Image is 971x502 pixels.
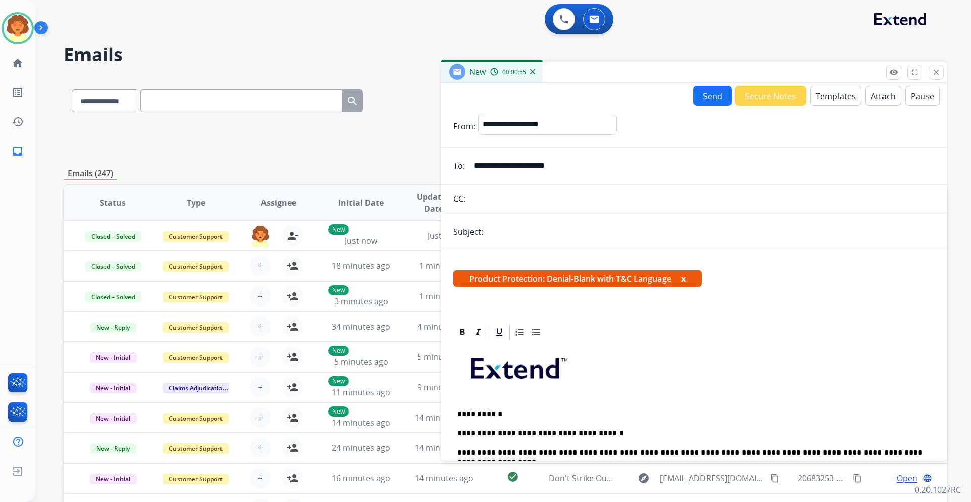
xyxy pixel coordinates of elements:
[502,68,526,76] span: 00:00:55
[345,235,377,246] span: Just now
[163,261,229,272] span: Customer Support
[163,352,229,363] span: Customer Support
[163,383,232,393] span: Claims Adjudication
[910,68,919,77] mat-icon: fullscreen
[258,412,262,424] span: +
[770,474,779,483] mat-icon: content_copy
[4,14,32,42] img: avatar
[334,356,388,368] span: 5 minutes ago
[258,260,262,272] span: +
[810,86,861,106] button: Templates
[492,325,507,340] div: Underline
[287,351,299,363] mat-icon: person_add
[163,413,229,424] span: Customer Support
[287,412,299,424] mat-icon: person_add
[334,296,388,307] span: 3 minutes ago
[328,224,349,235] p: New
[287,472,299,484] mat-icon: person_add
[12,145,24,157] mat-icon: inbox
[735,86,806,106] button: Secure Notes
[660,472,764,484] span: [EMAIL_ADDRESS][DOMAIN_NAME]
[250,225,271,247] img: agent-avatar
[287,290,299,302] mat-icon: person_add
[889,68,898,77] mat-icon: remove_red_eye
[897,472,917,484] span: Open
[12,116,24,128] mat-icon: history
[507,471,519,483] mat-icon: check_circle
[250,256,271,276] button: +
[100,197,126,209] span: Status
[287,381,299,393] mat-icon: person_add
[453,270,702,287] span: Product Protection: Denial-Blank with T&C Language
[415,473,473,484] span: 14 minutes ago
[332,417,390,428] span: 14 minutes ago
[163,322,229,333] span: Customer Support
[328,376,349,386] p: New
[261,197,296,209] span: Assignee
[417,351,471,362] span: 5 minutes ago
[693,86,732,106] button: Send
[415,412,473,423] span: 14 minutes ago
[865,86,901,106] button: Attach
[419,291,469,302] span: 1 minute ago
[417,321,471,332] span: 4 minutes ago
[332,321,390,332] span: 34 minutes ago
[469,66,486,77] span: New
[419,260,469,271] span: 1 minute ago
[163,443,229,454] span: Customer Support
[250,468,271,488] button: +
[250,316,271,337] button: +
[415,442,473,453] span: 14 minutes ago
[64,44,947,65] h2: Emails
[453,160,465,172] p: To:
[287,260,299,272] mat-icon: person_add
[85,261,141,272] span: Closed – Solved
[90,413,137,424] span: New - Initial
[471,325,486,340] div: Italic
[258,472,262,484] span: +
[549,473,791,484] span: Don't Strike Out! Save 10% OFF and Score Big at Smash It Sports
[250,377,271,397] button: +
[798,473,953,484] span: 20683253-55f6-4d03-81d5-20d5aa71b083
[258,321,262,333] span: +
[287,321,299,333] mat-icon: person_add
[453,225,483,238] p: Subject:
[417,382,471,393] span: 9 minutes ago
[12,57,24,69] mat-icon: home
[332,473,390,484] span: 16 minutes ago
[905,86,940,106] button: Pause
[453,120,475,132] p: From:
[287,442,299,454] mat-icon: person_add
[411,191,457,215] span: Updated Date
[923,474,932,483] mat-icon: language
[90,322,136,333] span: New - Reply
[338,197,384,209] span: Initial Date
[512,325,527,340] div: Ordered List
[90,352,137,363] span: New - Initial
[250,286,271,306] button: +
[455,325,470,340] div: Bold
[90,383,137,393] span: New - Initial
[85,292,141,302] span: Closed – Solved
[332,442,390,453] span: 24 minutes ago
[258,381,262,393] span: +
[163,292,229,302] span: Customer Support
[638,472,650,484] mat-icon: explore
[258,351,262,363] span: +
[932,68,941,77] mat-icon: close
[453,193,465,205] p: CC:
[681,272,686,285] button: x
[332,387,390,398] span: 11 minutes ago
[528,325,544,340] div: Bullet List
[85,231,141,242] span: Closed – Solved
[12,86,24,99] mat-icon: list_alt
[332,260,390,271] span: 18 minutes ago
[250,438,271,458] button: +
[90,443,136,454] span: New - Reply
[64,167,117,180] p: Emails (247)
[90,474,137,484] span: New - Initial
[853,474,862,483] mat-icon: content_copy
[346,95,359,107] mat-icon: search
[915,484,961,496] p: 0.20.1027RC
[250,407,271,428] button: +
